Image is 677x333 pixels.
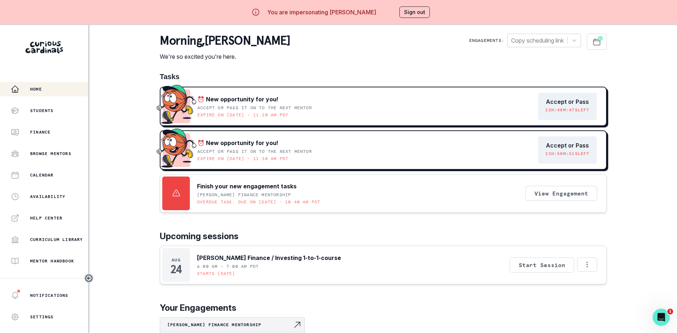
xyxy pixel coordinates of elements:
p: Browse Mentors [30,151,71,156]
p: Starts [DATE] [197,271,235,276]
p: Students [30,108,54,114]
button: Accept or Pass23H:48M:47Sleft [538,93,597,120]
button: Schedule Sessions [587,34,607,50]
p: Accept or pass it on to the next mentor [197,149,312,154]
p: [PERSON_NAME] Finance Mentorship [167,322,293,328]
button: Options [577,257,597,272]
p: You are impersonating [PERSON_NAME] [267,8,376,16]
button: Sign out [399,6,430,18]
p: Engagements: [469,38,504,43]
p: Finance [30,129,51,135]
span: 1 [667,309,673,314]
iframe: Intercom live chat [653,309,670,326]
svg: Navigate to engagement page [293,320,302,329]
p: morning , [PERSON_NAME] [160,34,290,48]
p: 6:00 AM - 7:00 AM PDT [197,264,259,269]
p: Settings [30,314,54,320]
p: 23 H: 48 M: 47 S left [545,107,589,113]
p: [PERSON_NAME] Finance Mentorship [197,192,291,198]
p: Notifications [30,293,68,298]
p: Curriculum Library [30,237,83,242]
p: Aug [172,257,181,263]
p: 24 [171,266,181,273]
p: Mentor Handbook [30,258,74,264]
button: View Engagement [525,186,597,201]
p: Upcoming sessions [160,230,607,243]
p: ⏰ New opportunity for you! [197,95,278,103]
button: Start Session [510,257,574,272]
p: ⏰ New opportunity for you! [197,139,278,147]
button: Toggle sidebar [84,274,93,283]
h1: Tasks [160,72,607,81]
p: Availability [30,194,65,199]
p: Accept or Pass [546,98,589,105]
p: Accept or Pass [546,142,589,149]
p: [PERSON_NAME] Finance / Investing 1-to-1-course [197,254,341,262]
p: Help Center [30,215,62,221]
button: Accept or Pass23H:58M:51Sleft [538,136,597,163]
p: We're so excited you're here. [160,52,290,61]
p: Calendar [30,172,54,178]
p: Overdue task: Due on [DATE] • 10:40 AM PDT [197,199,320,205]
img: Curious Cardinals Logo [25,41,63,53]
p: Home [30,86,42,92]
p: Finish your new engagement tasks [197,182,297,190]
p: Your Engagements [160,301,607,314]
p: Accept or pass it on to the next mentor [197,105,312,111]
p: 23 H: 58 M: 51 S left [545,151,589,156]
p: Expire on [DATE] • 11:20 AM PDT [197,112,288,118]
p: Expire on [DATE] • 11:30 AM PDT [197,156,288,161]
